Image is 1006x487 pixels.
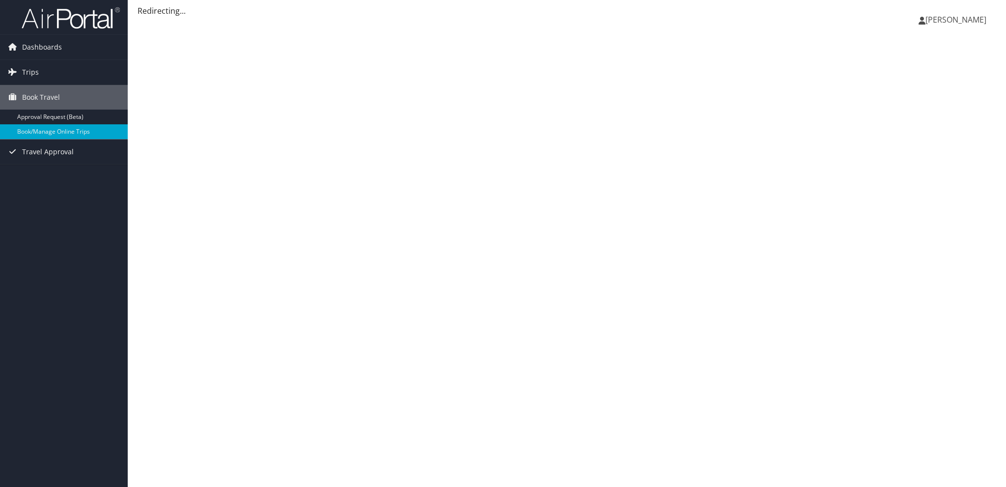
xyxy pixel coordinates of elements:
[22,60,39,85] span: Trips
[22,140,74,164] span: Travel Approval
[925,14,986,25] span: [PERSON_NAME]
[22,35,62,59] span: Dashboards
[138,5,996,17] div: Redirecting...
[919,5,996,34] a: [PERSON_NAME]
[22,85,60,110] span: Book Travel
[22,6,120,29] img: airportal-logo.png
